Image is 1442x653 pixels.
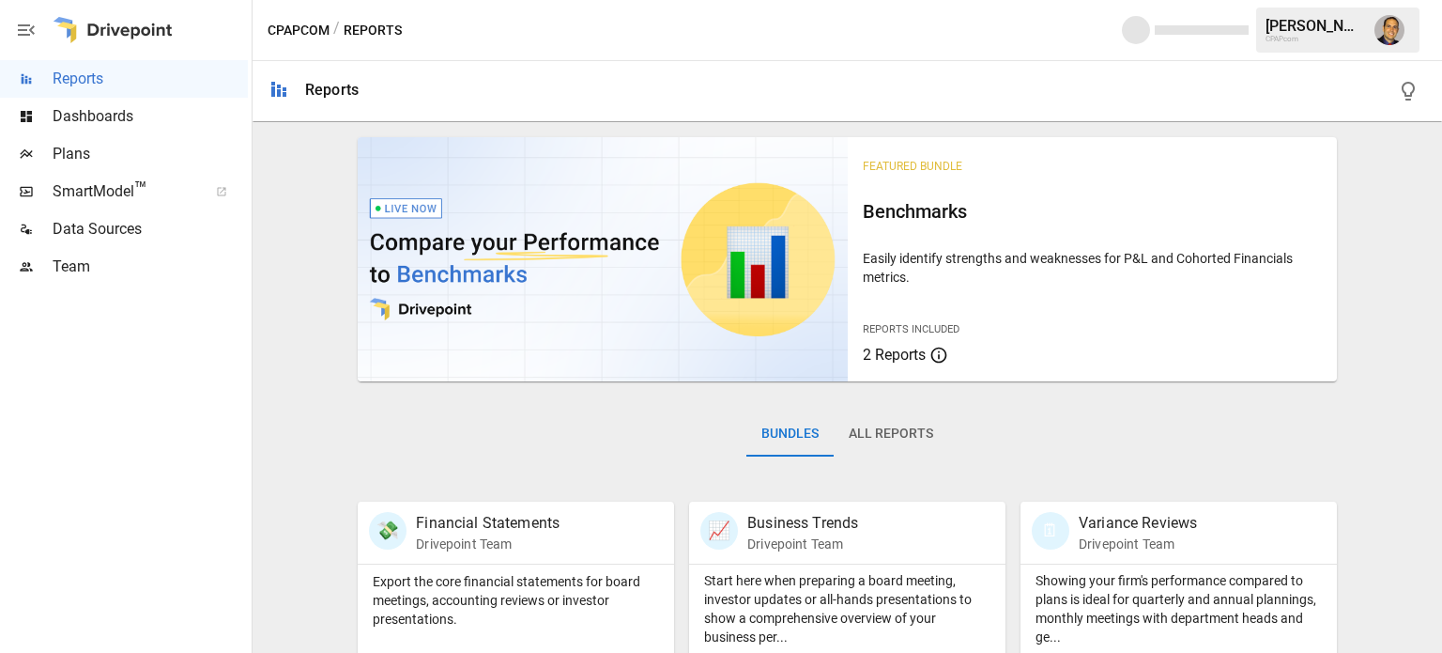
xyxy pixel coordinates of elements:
[1035,571,1322,646] p: Showing your firm's performance compared to plans is ideal for quarterly and annual plannings, mo...
[1266,35,1363,43] div: CPAPcom
[53,105,248,128] span: Dashboards
[268,19,330,42] button: CPAPcom
[369,512,407,550] div: 💸
[358,137,847,381] img: video thumbnail
[834,412,948,457] button: All Reports
[53,143,248,165] span: Plans
[1079,535,1197,553] p: Drivepoint Team
[416,512,560,535] p: Financial Statements
[704,571,990,646] p: Start here when preparing a board meeting, investor updates or all-hands presentations to show a ...
[1079,512,1197,535] p: Variance Reviews
[863,196,1322,226] h6: Benchmarks
[333,19,340,42] div: /
[746,412,834,457] button: Bundles
[863,323,959,335] span: Reports Included
[1374,15,1404,45] img: Tom Gatto
[1032,512,1069,550] div: 🗓
[700,512,738,550] div: 📈
[863,160,962,173] span: Featured Bundle
[305,81,359,99] div: Reports
[134,178,147,201] span: ™
[1363,4,1416,56] button: Tom Gatto
[53,180,195,203] span: SmartModel
[53,256,248,278] span: Team
[863,249,1322,287] p: Easily identify strengths and weaknesses for P&L and Cohorted Financials metrics.
[53,218,248,241] span: Data Sources
[373,572,659,629] p: Export the core financial statements for board meetings, accounting reviews or investor presentat...
[1266,17,1363,35] div: [PERSON_NAME]
[747,512,858,535] p: Business Trends
[416,535,560,553] p: Drivepoint Team
[53,68,248,90] span: Reports
[863,346,926,364] span: 2 Reports
[747,535,858,553] p: Drivepoint Team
